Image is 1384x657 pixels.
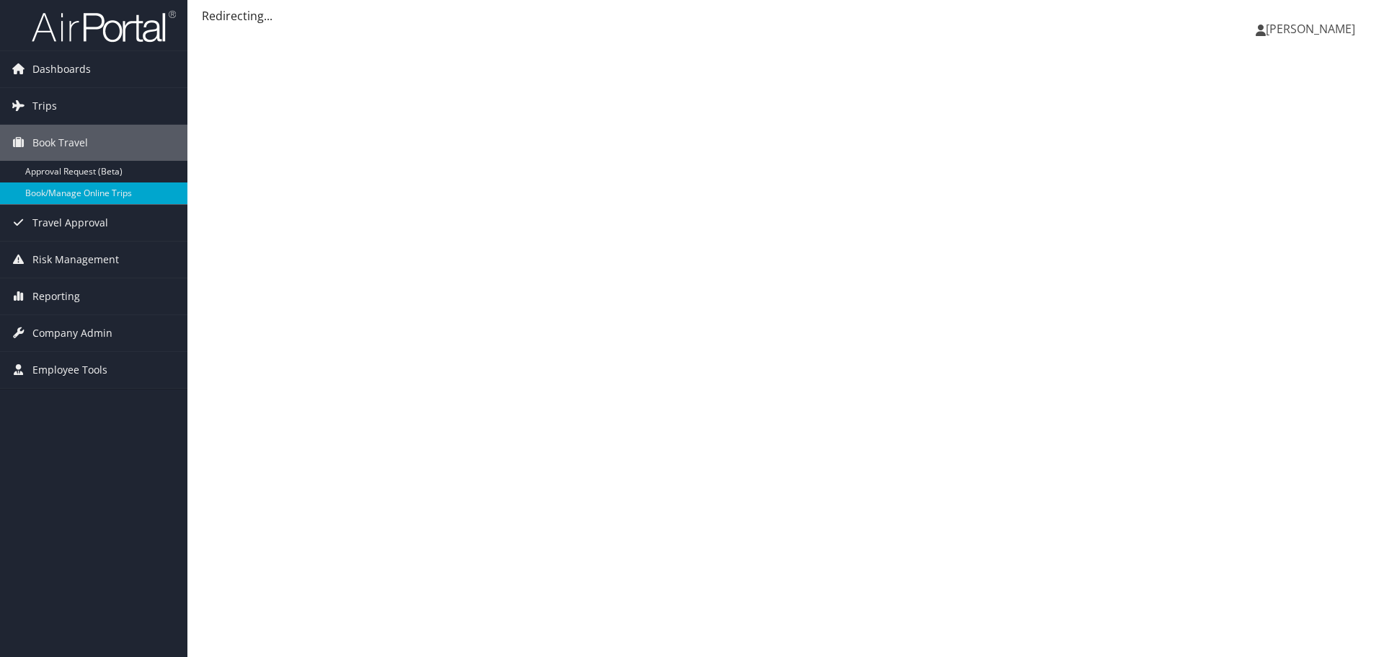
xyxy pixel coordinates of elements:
span: [PERSON_NAME] [1266,21,1355,37]
span: Reporting [32,278,80,314]
a: [PERSON_NAME] [1256,7,1370,50]
span: Travel Approval [32,205,108,241]
span: Risk Management [32,242,119,278]
span: Trips [32,88,57,124]
span: Book Travel [32,125,88,161]
span: Company Admin [32,315,112,351]
div: Redirecting... [202,7,1370,25]
img: airportal-logo.png [32,9,176,43]
span: Employee Tools [32,352,107,388]
span: Dashboards [32,51,91,87]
